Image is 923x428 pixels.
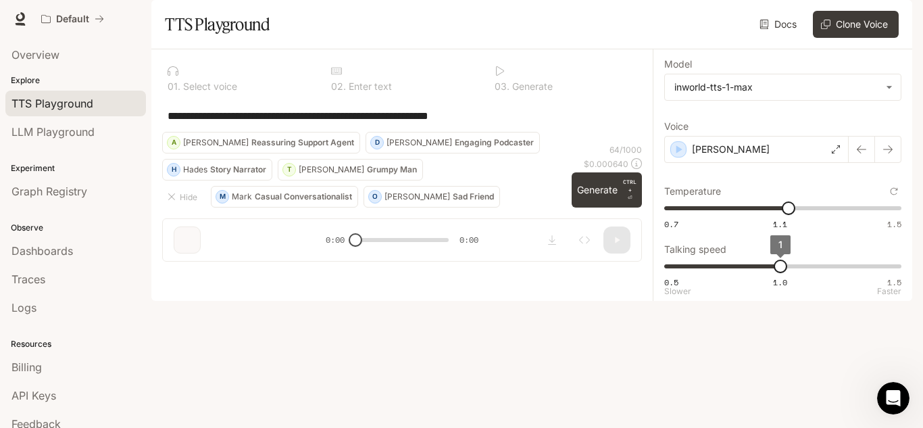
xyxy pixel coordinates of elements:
button: O[PERSON_NAME]Sad Friend [364,186,500,208]
p: Enter text [346,82,392,91]
div: D [371,132,383,153]
button: All workspaces [35,5,110,32]
button: Clone Voice [813,11,899,38]
div: inworld-tts-1-max [674,80,879,94]
button: Hide [162,186,205,208]
p: Casual Conversationalist [255,193,352,201]
span: 1.0 [773,277,787,288]
p: Faster [877,287,901,295]
div: A [168,132,180,153]
p: ⏎ [623,178,637,202]
p: Sad Friend [453,193,494,201]
p: 0 3 . [495,82,509,91]
button: HHadesStory Narrator [162,159,272,181]
h1: TTS Playground [165,11,270,38]
p: Temperature [664,187,721,196]
p: [PERSON_NAME] [692,143,770,156]
p: [PERSON_NAME] [183,139,249,147]
p: Grumpy Man [367,166,417,174]
p: Hades [183,166,207,174]
p: CTRL + [623,178,637,194]
p: Story Narrator [210,166,266,174]
button: MMarkCasual Conversationalist [211,186,358,208]
p: Reassuring Support Agent [251,139,354,147]
button: A[PERSON_NAME]Reassuring Support Agent [162,132,360,153]
span: 0.7 [664,218,678,230]
p: Slower [664,287,691,295]
div: H [168,159,180,181]
span: 0.5 [664,277,678,288]
a: Docs [757,11,802,38]
span: 1.5 [887,218,901,230]
span: 1.1 [773,218,787,230]
p: [PERSON_NAME] [386,139,452,147]
button: D[PERSON_NAME]Engaging Podcaster [366,132,540,153]
p: 0 2 . [331,82,346,91]
p: $ 0.000640 [584,158,628,170]
p: [PERSON_NAME] [384,193,450,201]
div: M [216,186,228,208]
button: T[PERSON_NAME]Grumpy Man [278,159,423,181]
p: Talking speed [664,245,726,254]
div: inworld-tts-1-max [665,74,901,100]
p: Model [664,60,692,69]
span: 1 [778,239,782,250]
p: [PERSON_NAME] [299,166,364,174]
iframe: Intercom live chat [877,382,909,414]
p: Mark [232,193,252,201]
p: Default [56,14,89,25]
button: Reset to default [887,184,901,199]
p: Engaging Podcaster [455,139,534,147]
p: 64 / 1000 [609,144,642,156]
div: T [283,159,295,181]
button: GenerateCTRL +⏎ [572,172,642,208]
p: Select voice [180,82,237,91]
p: Generate [509,82,553,91]
div: O [369,186,381,208]
p: Voice [664,122,689,131]
p: 0 1 . [168,82,180,91]
span: 1.5 [887,277,901,288]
